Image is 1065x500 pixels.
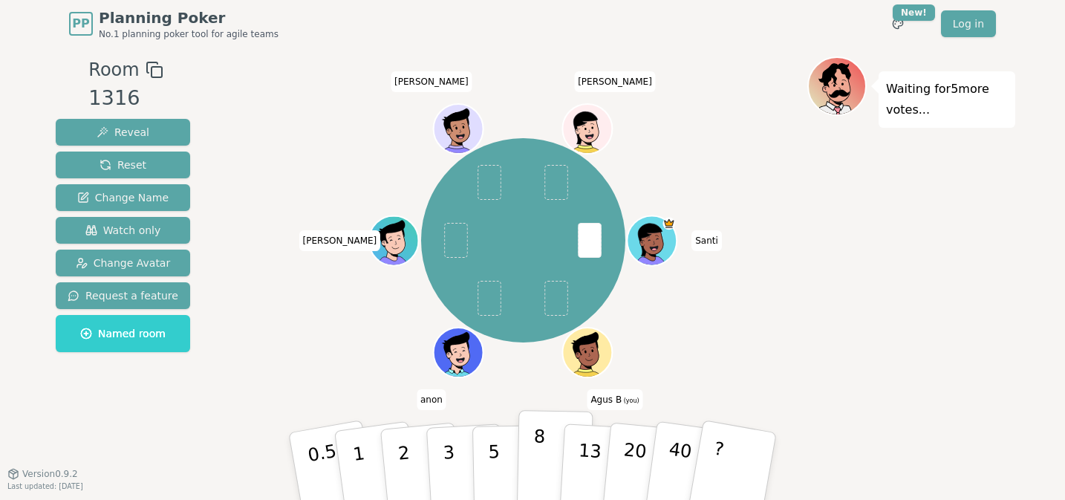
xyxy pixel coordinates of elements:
[56,315,190,352] button: Named room
[80,326,166,341] span: Named room
[97,125,149,140] span: Reveal
[76,256,171,270] span: Change Avatar
[417,389,446,410] span: Click to change your name
[663,217,676,230] span: Santi is the host
[299,230,381,251] span: Click to change your name
[99,28,279,40] span: No.1 planning poker tool for agile teams
[68,288,178,303] span: Request a feature
[574,71,656,92] span: Click to change your name
[85,223,161,238] span: Watch only
[56,184,190,211] button: Change Name
[56,119,190,146] button: Reveal
[56,152,190,178] button: Reset
[88,56,139,83] span: Room
[56,282,190,309] button: Request a feature
[391,71,472,92] span: Click to change your name
[893,4,935,21] div: New!
[22,468,78,480] span: Version 0.9.2
[56,250,190,276] button: Change Avatar
[941,10,996,37] a: Log in
[100,158,146,172] span: Reset
[72,15,89,33] span: PP
[691,230,722,251] span: Click to change your name
[56,217,190,244] button: Watch only
[69,7,279,40] a: PPPlanning PokerNo.1 planning poker tool for agile teams
[885,10,911,37] button: New!
[7,482,83,490] span: Last updated: [DATE]
[622,397,639,404] span: (you)
[99,7,279,28] span: Planning Poker
[564,329,611,376] button: Click to change your avatar
[88,83,163,114] div: 1316
[886,79,1008,120] p: Waiting for 5 more votes...
[587,389,642,410] span: Click to change your name
[7,468,78,480] button: Version0.9.2
[77,190,169,205] span: Change Name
